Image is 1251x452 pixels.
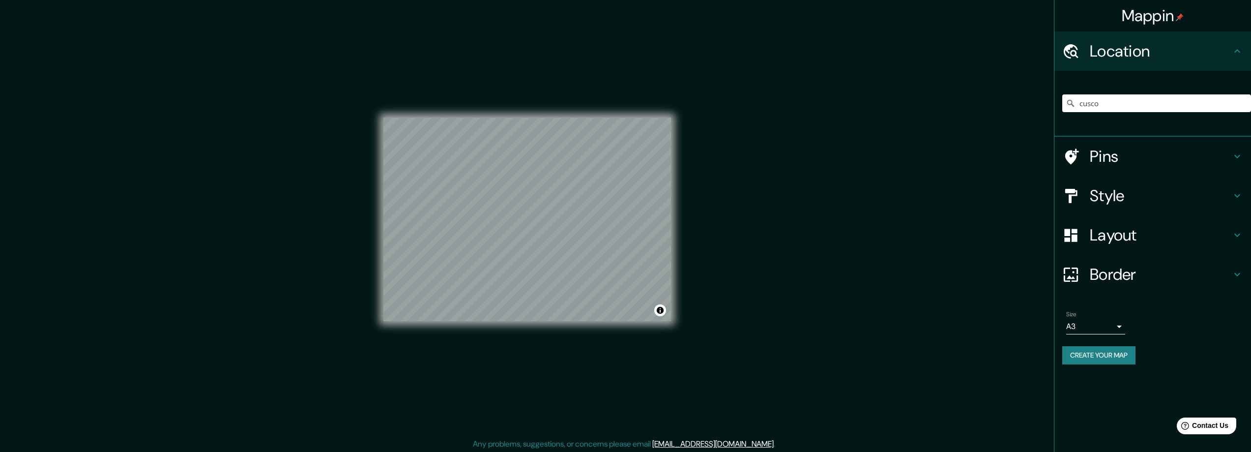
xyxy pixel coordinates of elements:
div: Pins [1054,137,1251,176]
button: Toggle attribution [654,304,666,316]
div: A3 [1066,319,1125,334]
div: Style [1054,176,1251,215]
div: . [777,438,779,450]
label: Size [1066,310,1076,319]
div: . [775,438,777,450]
h4: Pins [1090,147,1231,166]
h4: Location [1090,41,1231,61]
h4: Layout [1090,225,1231,245]
iframe: Help widget launcher [1164,414,1240,441]
h4: Mappin [1122,6,1184,26]
button: Create your map [1062,346,1135,364]
p: Any problems, suggestions, or concerns please email . [473,438,775,450]
h4: Style [1090,186,1231,206]
canvas: Map [383,118,671,321]
div: Layout [1054,215,1251,255]
h4: Border [1090,265,1231,284]
div: Border [1054,255,1251,294]
img: pin-icon.png [1176,13,1184,21]
a: [EMAIL_ADDRESS][DOMAIN_NAME] [652,439,774,449]
input: Pick your city or area [1062,94,1251,112]
div: Location [1054,31,1251,71]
